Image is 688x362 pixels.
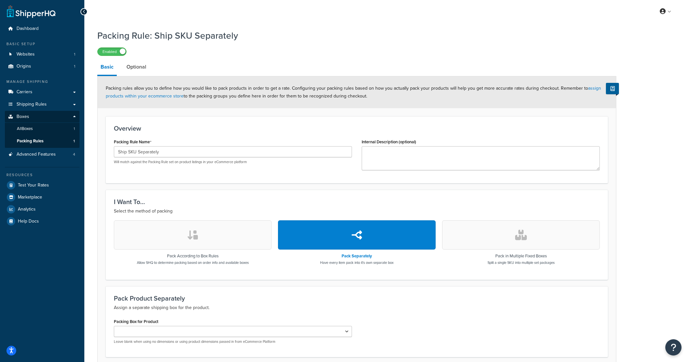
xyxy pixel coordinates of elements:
[5,48,79,60] li: Websites
[97,59,117,76] a: Basic
[5,135,79,147] li: Packing Rules
[17,152,56,157] span: Advanced Features
[137,254,249,258] h3: Pack According to Box Rules
[5,172,79,178] div: Resources
[5,149,79,161] li: Advanced Features
[74,64,75,69] span: 1
[17,138,43,144] span: Packing Rules
[5,111,79,148] li: Boxes
[5,191,79,203] a: Marketplace
[18,207,36,212] span: Analytics
[5,111,79,123] a: Boxes
[5,60,79,72] li: Origins
[114,339,352,344] p: Leave blank when using no dimensions or using product dimensions passed in from eCommerce Platform
[5,203,79,215] a: Analytics
[114,160,352,164] p: Will match against the Packing Rule set on product listings in your eCommerce platform
[488,254,555,258] h3: Pack in Multiple Fixed Boxes
[320,260,393,265] p: Have every item pack into it's own separate box
[665,339,682,356] button: Open Resource Center
[17,89,32,95] span: Carriers
[5,23,79,35] a: Dashboard
[114,319,158,324] label: Packing Box for Product
[97,29,608,42] h1: Packing Rule: Ship SKU Separately
[74,126,75,132] span: 1
[17,26,39,32] span: Dashboard
[320,254,393,258] h3: Pack Separately
[17,114,29,120] span: Boxes
[18,183,49,188] span: Test Your Rates
[17,64,31,69] span: Origins
[488,260,555,265] p: Split a single SKU into multiple set packages
[18,219,39,224] span: Help Docs
[114,295,600,302] h3: Pack Product Separately
[5,123,79,135] a: AllBoxes1
[98,48,126,56] label: Enabled
[5,79,79,84] div: Manage Shipping
[17,126,33,132] span: All Boxes
[114,198,600,205] h3: I Want To...
[5,41,79,47] div: Basic Setup
[18,195,42,200] span: Marketplace
[5,60,79,72] a: Origins1
[114,304,600,312] p: Assign a separate shipping box for the product.
[106,85,601,99] span: Packing rules allow you to define how you would like to pack products in order to get a rate. Con...
[5,98,79,110] a: Shipping Rules
[114,207,600,215] p: Select the method of packing
[17,102,47,107] span: Shipping Rules
[5,149,79,161] a: Advanced Features4
[114,139,151,145] label: Packing Rule Name
[362,139,416,144] label: Internal Description (optional)
[5,86,79,98] a: Carriers
[5,135,79,147] a: Packing Rules1
[5,215,79,227] a: Help Docs
[606,83,619,94] button: Show Help Docs
[73,152,75,157] span: 4
[123,59,150,75] a: Optional
[5,179,79,191] a: Test Your Rates
[73,138,75,144] span: 1
[74,52,75,57] span: 1
[137,260,249,265] p: Allow SHQ to determine packing based on order info and available boxes
[5,48,79,60] a: Websites1
[17,52,35,57] span: Websites
[114,125,600,132] h3: Overview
